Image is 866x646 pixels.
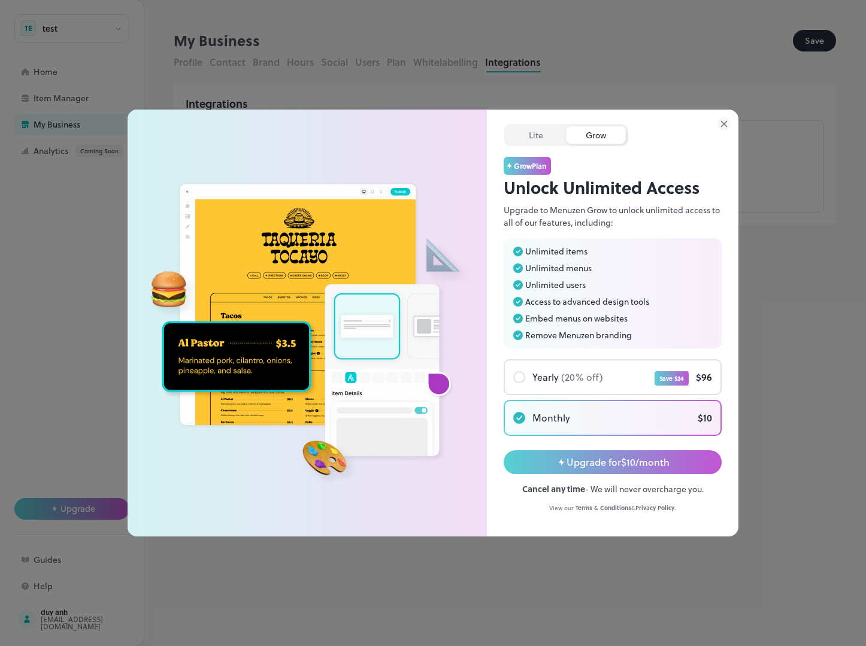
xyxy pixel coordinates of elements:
span: (20% off) [561,370,603,384]
p: Unlock Unlimited Access [504,175,722,200]
a: Privacy Policy [635,504,674,512]
span: Unlimited menus [525,264,592,272]
div: - We will never overcharge you. [504,483,722,495]
div: Lite [506,126,566,144]
img: plan-09fc0da6.png [128,120,487,526]
span: Cancel any time [522,483,585,495]
span: Unlimited items [525,247,588,256]
div: $ 96 [603,372,712,382]
span: Grow Plan [514,160,546,171]
span: Yearly [532,372,603,382]
a: Terms & Conditions [576,504,631,512]
p: Upgrade to Menuzen Grow to unlock unlimited access to all of our features, including: [504,204,722,229]
p: View our & . [504,504,722,512]
span: Upgrade for $10/month [567,455,670,469]
span: Monthly [532,413,570,423]
span: Unlimited users [525,281,586,289]
div: Grow [566,126,626,144]
span: Access to advanced design tools [525,298,649,306]
div: $ 10 [570,413,712,423]
button: Upgrade for$10/month [504,450,722,474]
span: Save $ 24 [655,371,689,386]
span: Remove Menuzen branding [525,331,632,339]
span: Embed menus on websites [525,314,628,323]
